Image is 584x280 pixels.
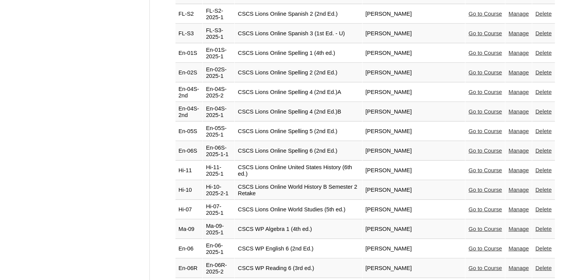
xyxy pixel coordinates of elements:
[508,167,529,173] a: Manage
[508,187,529,193] a: Manage
[508,69,529,76] a: Manage
[468,226,502,232] a: Go to Course
[203,200,234,219] td: Hi-07-2025-1
[468,187,502,193] a: Go to Course
[235,239,362,259] td: CSCS WP English 6 (2nd Ed.)
[175,239,203,259] td: En-06
[535,265,551,271] a: Delete
[175,24,203,43] td: FL-S3
[468,69,502,76] a: Go to Course
[175,161,203,180] td: Hi-11
[235,44,362,63] td: CSCS Lions Online Spelling 1 (4th ed.)
[362,5,465,24] td: [PERSON_NAME]
[362,200,465,219] td: [PERSON_NAME]
[235,142,362,161] td: CSCS Lions Online Spelling 6 (2nd Ed.)
[235,259,362,278] td: CSCS WP Reading 6 (3rd ed.)
[235,161,362,180] td: CSCS Lions Online United States History (6th ed.)
[535,30,551,36] a: Delete
[362,239,465,259] td: [PERSON_NAME]
[175,181,203,200] td: Hi-10
[535,206,551,212] a: Delete
[203,259,234,278] td: En-06R-2025-2
[235,181,362,200] td: CSCS Lions Online World History B Semester 2 Retake
[235,200,362,219] td: CSCS Lions Online World Studies (5th ed.)
[468,89,502,95] a: Go to Course
[203,181,234,200] td: Hi-10-2025-2-1
[508,245,529,252] a: Manage
[508,148,529,154] a: Manage
[235,5,362,24] td: CSCS Lions Online Spanish 2 (2nd Ed.)
[175,142,203,161] td: En-06S
[362,142,465,161] td: [PERSON_NAME]
[175,83,203,102] td: En-04S-2nd
[175,44,203,63] td: En-01S
[203,63,234,82] td: En-02S-2025-1
[468,30,502,36] a: Go to Course
[203,122,234,141] td: En-05S-2025-1
[535,11,551,17] a: Delete
[362,259,465,278] td: [PERSON_NAME]
[508,128,529,134] a: Manage
[468,109,502,115] a: Go to Course
[508,11,529,17] a: Manage
[175,122,203,141] td: En-05S
[175,259,203,278] td: En-06R
[508,265,529,271] a: Manage
[535,167,551,173] a: Delete
[508,226,529,232] a: Manage
[362,102,465,122] td: [PERSON_NAME]
[508,206,529,212] a: Manage
[535,50,551,56] a: Delete
[203,44,234,63] td: En-01S-2025-1
[508,89,529,95] a: Manage
[535,69,551,76] a: Delete
[362,83,465,102] td: [PERSON_NAME]
[468,128,502,134] a: Go to Course
[203,239,234,259] td: En-06-2025-1
[175,200,203,219] td: Hi-07
[468,167,502,173] a: Go to Course
[235,220,362,239] td: CSCS WP Algebra 1 (4th ed.)
[362,181,465,200] td: [PERSON_NAME]
[203,142,234,161] td: En-06S-2025-1-1
[508,30,529,36] a: Manage
[203,83,234,102] td: En-04S-2025-2
[535,148,551,154] a: Delete
[468,265,502,271] a: Go to Course
[468,206,502,212] a: Go to Course
[362,220,465,239] td: [PERSON_NAME]
[468,50,502,56] a: Go to Course
[175,5,203,24] td: FL-S2
[508,50,529,56] a: Manage
[362,161,465,180] td: [PERSON_NAME]
[362,122,465,141] td: [PERSON_NAME]
[235,63,362,82] td: CSCS Lions Online Spelling 2 (2nd Ed.)
[468,148,502,154] a: Go to Course
[203,102,234,122] td: En-04S-2025-1
[362,63,465,82] td: [PERSON_NAME]
[175,63,203,82] td: En-02S
[468,245,502,252] a: Go to Course
[203,220,234,239] td: Ma-09-2025-1
[535,109,551,115] a: Delete
[535,89,551,95] a: Delete
[535,226,551,232] a: Delete
[508,109,529,115] a: Manage
[535,245,551,252] a: Delete
[235,83,362,102] td: CSCS Lions Online Spelling 4 (2nd Ed.)A
[175,102,203,122] td: En-04S-2nd
[535,128,551,134] a: Delete
[175,220,203,239] td: Ma-09
[468,11,502,17] a: Go to Course
[203,5,234,24] td: FL-S2-2025-1
[535,187,551,193] a: Delete
[235,122,362,141] td: CSCS Lions Online Spelling 5 (2nd Ed.)
[362,24,465,43] td: [PERSON_NAME]
[362,44,465,63] td: [PERSON_NAME]
[235,102,362,122] td: CSCS Lions Online Spelling 4 (2nd Ed.)B
[203,24,234,43] td: FL-S3-2025-1
[235,24,362,43] td: CSCS Lions Online Spanish 3 (1st Ed. - U)
[203,161,234,180] td: Hi-11-2025-1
